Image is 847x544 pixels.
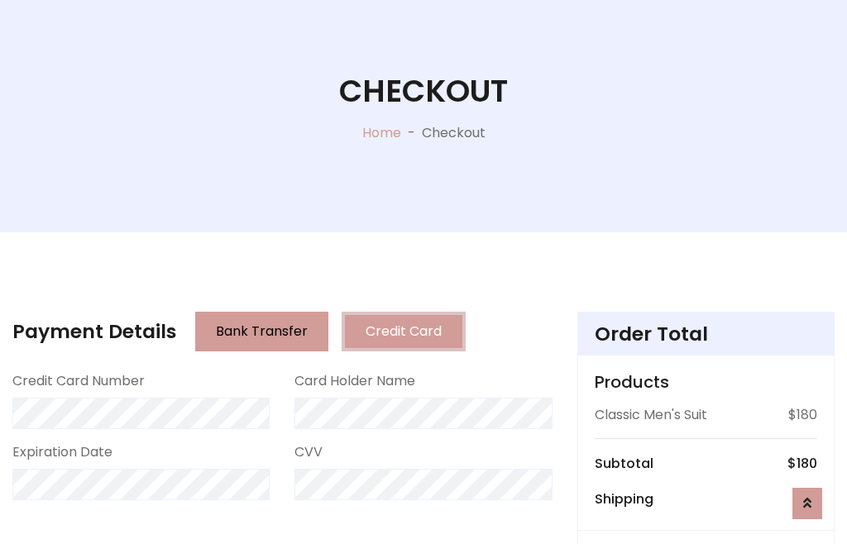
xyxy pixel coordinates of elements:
h4: Payment Details [12,320,176,343]
p: - [401,123,422,143]
p: $180 [788,405,817,425]
label: Expiration Date [12,442,112,462]
p: Checkout [422,123,486,143]
h6: Shipping [595,491,653,507]
p: Classic Men's Suit [595,405,707,425]
button: Bank Transfer [195,312,328,351]
h5: Products [595,372,817,392]
h6: $ [787,456,817,471]
span: 180 [797,454,817,473]
h6: Subtotal [595,456,653,471]
label: CVV [294,442,323,462]
a: Home [362,123,401,142]
h1: Checkout [339,73,508,110]
label: Card Holder Name [294,371,415,391]
h4: Order Total [595,322,817,346]
button: Credit Card [342,312,466,351]
label: Credit Card Number [12,371,145,391]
